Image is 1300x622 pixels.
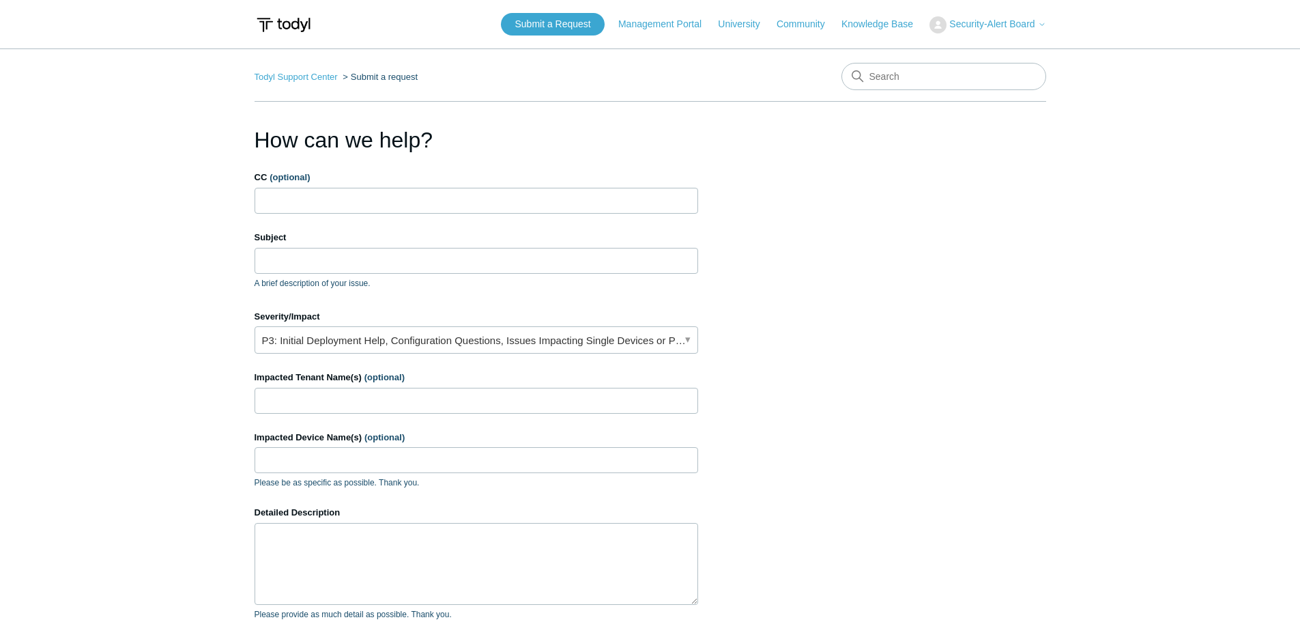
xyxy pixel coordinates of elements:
a: Todyl Support Center [255,72,338,82]
a: P3: Initial Deployment Help, Configuration Questions, Issues Impacting Single Devices or Past Out... [255,326,698,354]
li: Submit a request [340,72,418,82]
a: Knowledge Base [841,17,927,31]
label: Impacted Tenant Name(s) [255,371,698,384]
p: A brief description of your issue. [255,277,698,289]
button: Security-Alert Board [929,16,1045,33]
a: University [718,17,773,31]
label: Impacted Device Name(s) [255,431,698,444]
label: Severity/Impact [255,310,698,324]
span: (optional) [364,372,405,382]
label: Detailed Description [255,506,698,520]
label: Subject [255,231,698,244]
img: Todyl Support Center Help Center home page [255,12,313,38]
h1: How can we help? [255,124,698,156]
a: Submit a Request [501,13,604,36]
li: Todyl Support Center [255,72,341,82]
span: (optional) [270,172,310,182]
a: Community [777,17,839,31]
a: Management Portal [618,17,715,31]
label: CC [255,171,698,184]
span: (optional) [364,432,405,442]
p: Please provide as much detail as possible. Thank you. [255,608,698,621]
span: Security-Alert Board [949,18,1035,29]
p: Please be as specific as possible. Thank you. [255,477,698,489]
input: Search [841,63,1046,90]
